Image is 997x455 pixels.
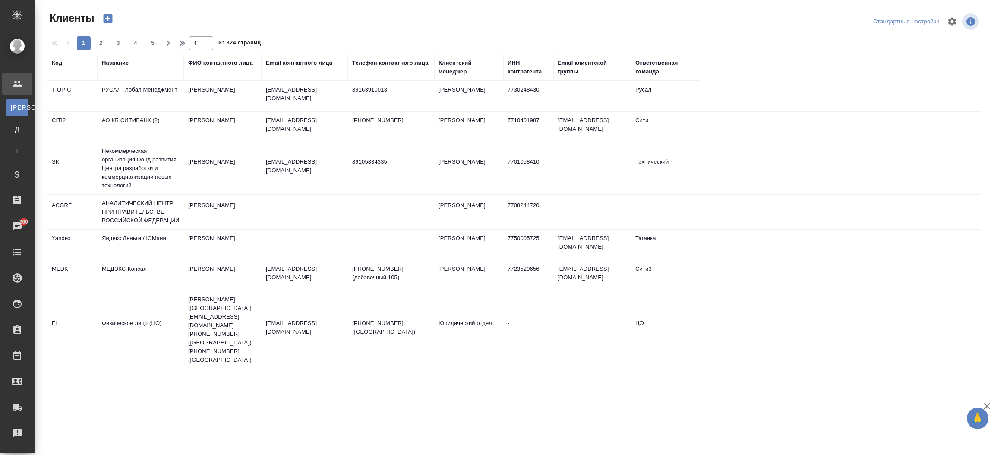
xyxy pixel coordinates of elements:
span: Д [11,125,24,133]
button: 2 [94,36,108,50]
button: 3 [111,36,125,50]
td: [PERSON_NAME] [434,81,503,111]
td: [PERSON_NAME] [184,112,262,142]
button: 5 [146,36,160,50]
td: РУСАЛ Глобал Менеджмент [98,81,184,111]
td: [PERSON_NAME] [184,153,262,183]
p: [EMAIL_ADDRESS][DOMAIN_NAME] [266,265,344,282]
td: FL [47,315,98,345]
span: Настроить таблицу [942,11,962,32]
td: Некоммерческая организация Фонд развития Центра разработки и коммерциализации новых технологий [98,142,184,194]
td: [PERSON_NAME] [434,153,503,183]
div: ФИО контактного лица [188,59,253,67]
span: Т [11,146,24,155]
td: SK [47,153,98,183]
td: [PERSON_NAME] [434,230,503,260]
td: 7708244720 [503,197,553,227]
td: Физическое лицо (ЦО) [98,315,184,345]
td: [PERSON_NAME] [434,197,503,227]
td: Яндекс Деньги / ЮМани [98,230,184,260]
td: АО КБ СИТИБАНК (2) [98,112,184,142]
a: [PERSON_NAME] [6,99,28,116]
td: [PERSON_NAME] [184,81,262,111]
a: Т [6,142,28,159]
td: Юридический отдел [434,315,503,345]
div: Ответственная команда [635,59,696,76]
td: МЕДЭКС-Консалт [98,260,184,291]
button: 4 [129,36,142,50]
a: 260 [2,215,32,237]
button: Создать [98,11,118,26]
div: Название [102,59,129,67]
td: Технический [631,153,700,183]
p: [EMAIL_ADDRESS][DOMAIN_NAME] [266,158,344,175]
td: Сити [631,112,700,142]
div: split button [871,15,942,28]
span: 3 [111,39,125,47]
p: [EMAIL_ADDRESS][DOMAIN_NAME] [266,319,344,336]
div: Телефон контактного лица [352,59,429,67]
td: [PERSON_NAME] [434,112,503,142]
td: T-OP-C [47,81,98,111]
span: 5 [146,39,160,47]
td: 7723529656 [503,260,553,291]
td: ACGRF [47,197,98,227]
span: [PERSON_NAME] [11,103,24,112]
p: 89105834335 [352,158,430,166]
div: Email клиентской группы [558,59,627,76]
td: CITI2 [47,112,98,142]
div: Клиентский менеджер [439,59,499,76]
p: [EMAIL_ADDRESS][DOMAIN_NAME] [266,116,344,133]
td: [PERSON_NAME] [184,230,262,260]
td: - [503,315,553,345]
td: [EMAIL_ADDRESS][DOMAIN_NAME] [553,230,631,260]
td: Таганка [631,230,700,260]
td: 7701058410 [503,153,553,183]
span: Клиенты [47,11,94,25]
td: Русал [631,81,700,111]
td: 7730248430 [503,81,553,111]
p: [PHONE_NUMBER] [352,116,430,125]
td: [EMAIL_ADDRESS][DOMAIN_NAME] [553,112,631,142]
td: ЦО [631,315,700,345]
a: Д [6,120,28,138]
td: АНАЛИТИЧЕСКИЙ ЦЕНТР ПРИ ПРАВИТЕЛЬСТВЕ РОССИЙСКОЙ ФЕДЕРАЦИИ [98,195,184,229]
span: из 324 страниц [218,38,261,50]
span: Посмотреть информацию [962,13,981,30]
td: MEDK [47,260,98,291]
td: [PERSON_NAME] [434,260,503,291]
td: [EMAIL_ADDRESS][DOMAIN_NAME] [553,260,631,291]
p: [PHONE_NUMBER] (добавочный 105) [352,265,430,282]
span: 4 [129,39,142,47]
span: 🙏 [970,409,985,427]
td: [PERSON_NAME] [184,260,262,291]
td: [PERSON_NAME] [184,197,262,227]
p: [PHONE_NUMBER] ([GEOGRAPHIC_DATA]) [352,319,430,336]
td: Yandex [47,230,98,260]
div: ИНН контрагента [508,59,549,76]
td: 7750005725 [503,230,553,260]
span: 260 [14,218,34,226]
div: Код [52,59,62,67]
td: 7710401987 [503,112,553,142]
button: 🙏 [967,408,988,429]
td: [PERSON_NAME] ([GEOGRAPHIC_DATA]) [EMAIL_ADDRESS][DOMAIN_NAME] [PHONE_NUMBER] ([GEOGRAPHIC_DATA])... [184,291,262,369]
span: 2 [94,39,108,47]
td: Сити3 [631,260,700,291]
p: [EMAIL_ADDRESS][DOMAIN_NAME] [266,85,344,103]
div: Email контактного лица [266,59,332,67]
p: 89163910013 [352,85,430,94]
